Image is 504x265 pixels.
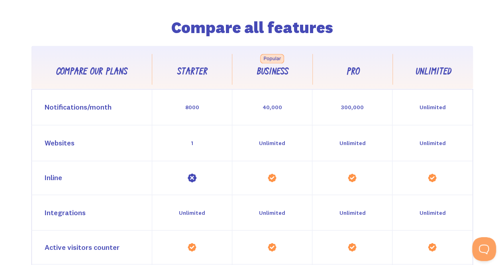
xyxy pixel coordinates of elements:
div: 300,000 [341,101,364,113]
div: Unlimited [259,207,285,218]
div: 40,000 [263,101,282,113]
div: Integrations [45,207,86,218]
div: Inline [45,172,62,183]
div: Unlimited [339,137,365,149]
div: Unlimited [419,101,445,113]
div: Business [257,67,288,78]
iframe: Toggle Customer Support [472,237,496,261]
div: 1 [191,137,193,149]
div: Unlimited [419,137,445,149]
div: Unlimited [419,207,445,218]
div: Websites [45,137,75,149]
div: Unlimited [339,207,365,218]
div: Unlimited [415,67,451,78]
div: Unlimited [179,207,205,218]
div: Active visitors counter [45,241,120,253]
div: Compare our plans [56,67,127,78]
div: Starter [177,67,207,78]
div: Pro [346,67,359,78]
div: Notifications/month [45,101,112,113]
div: Unlimited [259,137,285,149]
h2: Compare all features [85,21,420,35]
div: 8000 [185,101,199,113]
